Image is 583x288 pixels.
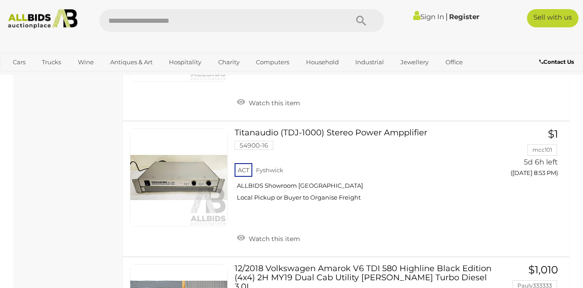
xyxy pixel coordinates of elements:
[7,70,37,85] a: Sports
[246,99,300,107] span: Watch this item
[4,9,81,29] img: Allbids.com.au
[300,55,345,70] a: Household
[235,95,302,109] a: Watch this item
[72,55,100,70] a: Wine
[440,55,469,70] a: Office
[413,12,444,21] a: Sign In
[36,55,67,70] a: Trucks
[163,55,207,70] a: Hospitality
[246,235,300,243] span: Watch this item
[338,9,384,32] button: Search
[527,9,578,27] a: Sell with us
[212,55,245,70] a: Charity
[42,70,118,85] a: [GEOGRAPHIC_DATA]
[502,129,560,182] a: $1 mcc101 5d 6h left ([DATE] 8:53 PM)
[104,55,159,70] a: Antiques & Art
[349,55,390,70] a: Industrial
[235,231,302,245] a: Watch this item
[449,12,479,21] a: Register
[250,55,295,70] a: Computers
[445,11,448,21] span: |
[394,55,435,70] a: Jewellery
[528,263,558,276] span: $1,010
[241,129,488,208] a: Titanaudio (TDJ-1000) Stereo Power Ampplifier 54900-16 ACT Fyshwick ALLBIDS Showroom [GEOGRAPHIC_...
[548,128,558,140] span: $1
[7,55,31,70] a: Cars
[539,58,574,65] b: Contact Us
[539,57,576,67] a: Contact Us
